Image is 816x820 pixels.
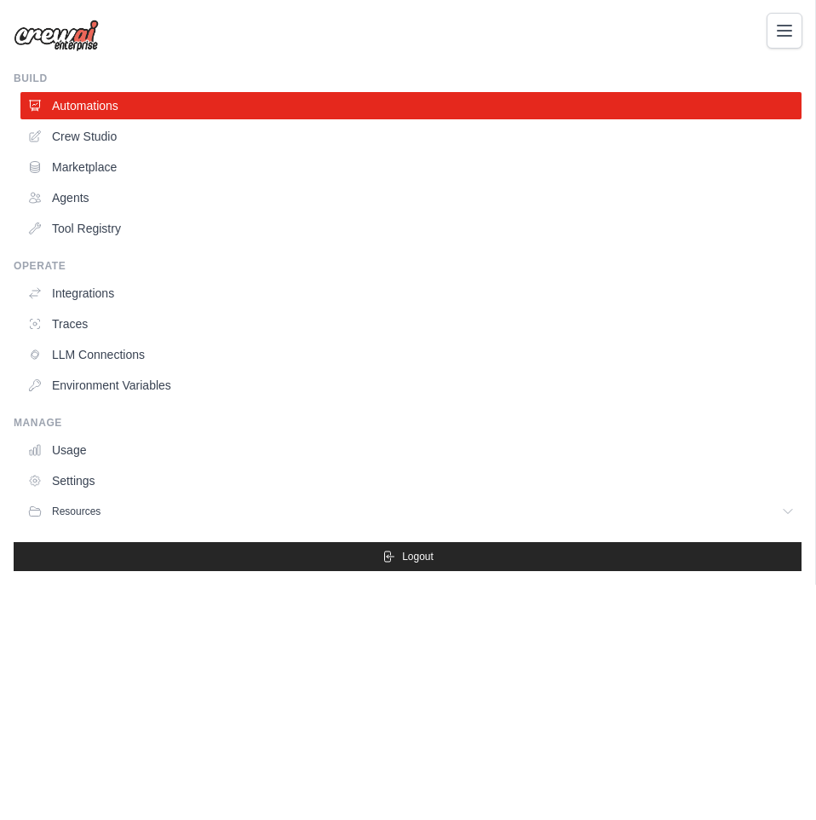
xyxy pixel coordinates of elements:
div: Manage [14,416,802,430]
button: Logout [14,542,802,571]
span: Resources [52,505,101,518]
img: Logo [14,20,99,52]
a: LLM Connections [20,341,802,368]
a: Marketplace [20,153,802,181]
a: Usage [20,436,802,464]
a: Agents [20,184,802,211]
div: Operate [14,259,802,273]
span: Logout [402,550,434,563]
a: Crew Studio [20,123,802,150]
button: Resources [20,498,802,525]
button: Toggle navigation [767,13,802,49]
a: Tool Registry [20,215,802,242]
a: Automations [20,92,802,119]
a: Environment Variables [20,372,802,399]
a: Integrations [20,280,802,307]
a: Traces [20,310,802,338]
div: Build [14,72,802,85]
a: Settings [20,467,802,494]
